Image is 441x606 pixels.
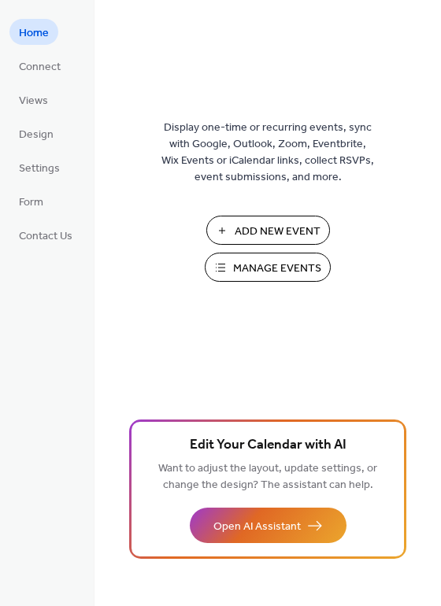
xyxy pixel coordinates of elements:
button: Open AI Assistant [190,508,346,543]
span: Design [19,127,54,143]
a: Contact Us [9,222,82,248]
a: Form [9,188,53,214]
button: Manage Events [205,253,331,282]
span: Connect [19,59,61,76]
a: Home [9,19,58,45]
span: Open AI Assistant [213,519,301,535]
a: Views [9,87,57,113]
span: Settings [19,161,60,177]
span: Views [19,93,48,109]
a: Design [9,120,63,146]
span: Want to adjust the layout, update settings, or change the design? The assistant can help. [158,458,377,496]
span: Manage Events [233,261,321,277]
span: Form [19,194,43,211]
a: Settings [9,154,69,180]
button: Add New Event [206,216,330,245]
span: Contact Us [19,228,72,245]
span: Display one-time or recurring events, sync with Google, Outlook, Zoom, Eventbrite, Wix Events or ... [161,120,374,186]
span: Edit Your Calendar with AI [190,434,346,456]
a: Connect [9,53,70,79]
span: Add New Event [235,224,321,240]
span: Home [19,25,49,42]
